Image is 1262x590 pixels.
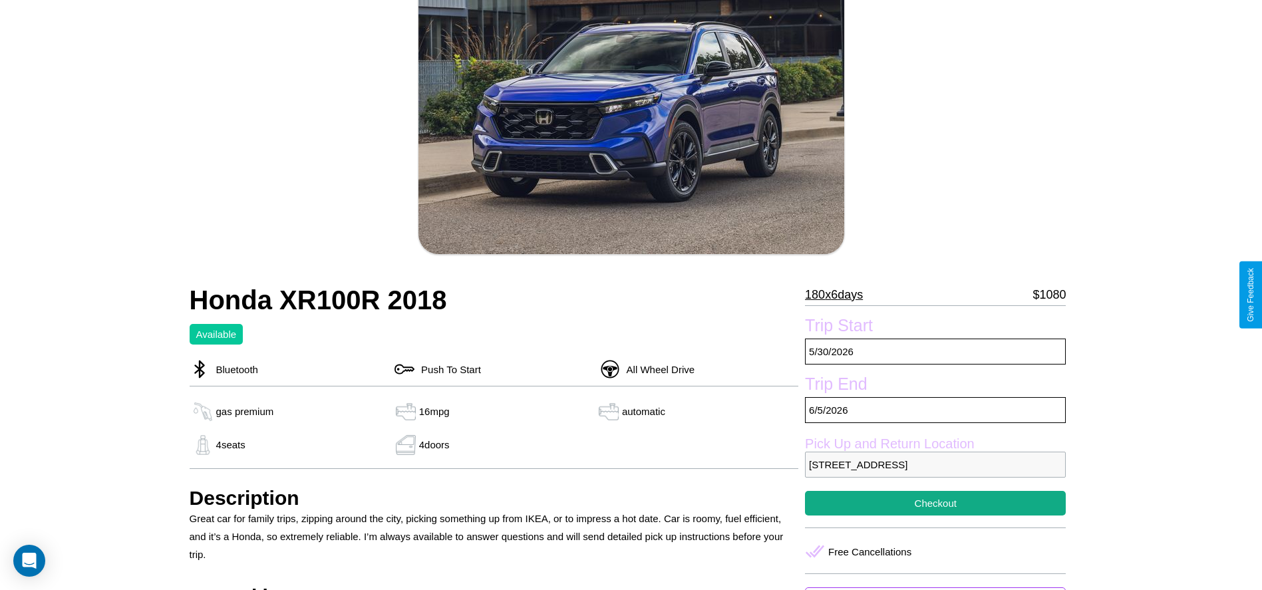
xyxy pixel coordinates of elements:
[622,402,665,420] p: automatic
[190,487,799,510] h3: Description
[805,284,863,305] p: 180 x 6 days
[13,545,45,577] div: Open Intercom Messenger
[190,435,216,455] img: gas
[595,402,622,422] img: gas
[190,402,216,422] img: gas
[414,361,481,378] p: Push To Start
[210,361,258,378] p: Bluetooth
[805,339,1066,365] p: 5 / 30 / 2026
[216,436,245,454] p: 4 seats
[805,452,1066,478] p: [STREET_ADDRESS]
[393,435,419,455] img: gas
[1032,284,1066,305] p: $ 1080
[828,543,911,561] p: Free Cancellations
[419,402,450,420] p: 16 mpg
[190,285,799,315] h2: Honda XR100R 2018
[620,361,695,378] p: All Wheel Drive
[419,436,450,454] p: 4 doors
[393,402,419,422] img: gas
[805,436,1066,452] label: Pick Up and Return Location
[805,374,1066,397] label: Trip End
[805,491,1066,516] button: Checkout
[216,402,274,420] p: gas premium
[196,325,237,343] p: Available
[190,510,799,563] p: Great car for family trips, zipping around the city, picking something up from IKEA, or to impres...
[1246,268,1255,322] div: Give Feedback
[805,397,1066,423] p: 6 / 5 / 2026
[805,316,1066,339] label: Trip Start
